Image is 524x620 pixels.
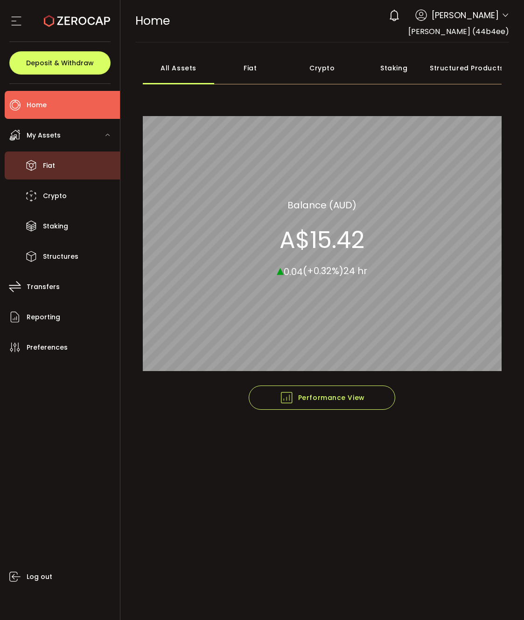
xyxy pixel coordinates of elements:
div: Fiat [214,52,286,84]
span: Fiat [43,159,55,172]
div: Crypto [286,52,358,84]
span: [PERSON_NAME] [432,9,499,21]
span: Preferences [27,341,68,354]
div: All Assets [143,52,215,84]
span: 24 hr [343,264,367,277]
span: ▴ [277,260,284,280]
section: A$15.42 [279,226,364,254]
span: Log out [27,570,52,584]
span: Staking [43,220,68,233]
span: Reporting [27,310,60,324]
span: Home [135,13,170,29]
button: Deposit & Withdraw [9,51,111,75]
span: Transfers [27,280,60,294]
div: Staking [358,52,430,84]
span: 0.04 [284,265,303,278]
iframe: Chat Widget [477,575,524,620]
span: Structures [43,250,78,263]
div: Structured Products [430,52,502,84]
span: My Assets [27,129,61,142]
section: Balance (AUD) [287,198,356,212]
button: Performance View [249,386,395,410]
span: Crypto [43,189,67,203]
span: Performance View [279,391,365,405]
span: [PERSON_NAME] (44b4ee) [408,26,509,37]
span: Deposit & Withdraw [26,60,94,66]
span: (+0.32%) [303,264,343,277]
span: Home [27,98,47,112]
